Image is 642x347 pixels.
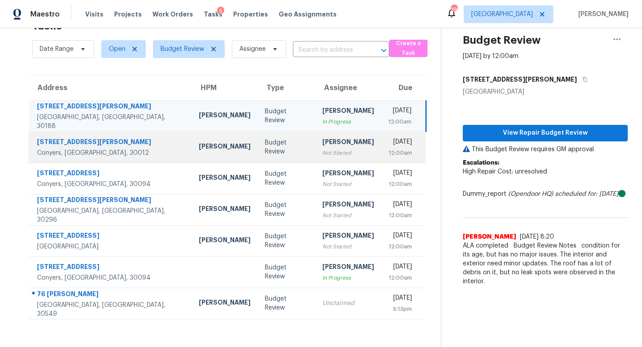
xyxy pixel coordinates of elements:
span: ALA completed. The home is in average condition for its age, but has no major issues. The interio... [463,241,628,286]
span: Maestro [30,10,60,19]
div: [PERSON_NAME] [322,169,374,180]
th: Type [258,75,315,100]
span: Open [109,45,125,54]
span: Projects [114,10,142,19]
div: 12:00am [388,117,412,126]
span: Assignee [239,45,266,54]
th: Due [381,75,426,100]
div: In Progress [322,117,374,126]
span: Budget Review Notes [508,241,582,250]
div: Conyers, [GEOGRAPHIC_DATA], 30094 [37,180,185,189]
button: Open [378,44,390,57]
span: View Repair Budget Review [470,128,621,139]
div: [DATE] [388,231,412,242]
div: [GEOGRAPHIC_DATA] [37,242,185,251]
div: [DATE] [388,106,412,117]
div: [PERSON_NAME] [322,262,374,273]
div: 12:00am [388,149,412,157]
div: In Progress [322,273,374,282]
div: [STREET_ADDRESS][PERSON_NAME] [37,195,185,207]
div: [STREET_ADDRESS] [37,231,185,242]
span: Date Range [40,45,74,54]
div: [DATE] [388,200,412,211]
div: [PERSON_NAME] [199,142,251,153]
div: Not Started [322,211,374,220]
h2: Tasks [32,21,62,30]
div: Budget Review [265,294,308,312]
span: Work Orders [152,10,193,19]
h2: Budget Review [463,36,541,45]
span: Visits [85,10,103,19]
th: Address [29,75,192,100]
b: Escalations: [463,160,499,166]
div: Budget Review [265,138,308,156]
div: [STREET_ADDRESS][PERSON_NAME] [37,102,185,113]
div: Conyers, [GEOGRAPHIC_DATA], 30012 [37,149,185,157]
span: [PERSON_NAME] [463,232,516,241]
div: [STREET_ADDRESS] [37,262,185,273]
div: [GEOGRAPHIC_DATA], [GEOGRAPHIC_DATA], 30296 [37,207,185,224]
div: Not Started [322,180,374,189]
div: [PERSON_NAME] [199,204,251,215]
div: Budget Review [265,169,308,187]
div: 5 [217,7,224,16]
p: This Budget Review requires GM approval [463,145,628,154]
div: [GEOGRAPHIC_DATA], [GEOGRAPHIC_DATA], 30549 [37,301,185,318]
span: [PERSON_NAME] [575,10,629,19]
div: [GEOGRAPHIC_DATA] [463,87,628,96]
div: [PERSON_NAME] [322,106,374,117]
span: Create a Task [394,38,423,59]
div: [PERSON_NAME] [199,111,251,122]
div: [STREET_ADDRESS][PERSON_NAME] [37,137,185,149]
div: [PERSON_NAME] [322,231,374,242]
div: [PERSON_NAME] [199,298,251,309]
i: scheduled for: [DATE] [555,191,618,197]
div: Budget Review [265,201,308,219]
i: (Opendoor HQ) [508,191,553,197]
div: [PERSON_NAME] [199,173,251,184]
div: Budget Review [265,263,308,281]
div: 12:00am [388,180,412,189]
h5: [STREET_ADDRESS][PERSON_NAME] [463,75,577,84]
div: Budget Review [265,232,308,250]
th: Assignee [315,75,381,100]
button: Create a Task [389,40,428,57]
div: [DATE] [388,169,412,180]
div: [DATE] [388,293,412,305]
div: [DATE] [388,262,412,273]
button: Copy Address [577,71,589,87]
div: [DATE] by 12:00am [463,52,519,61]
div: 12:00am [388,211,412,220]
div: Unclaimed [322,299,374,308]
span: [DATE] 8:20 [520,234,554,240]
span: Properties [233,10,268,19]
div: Not Started [322,149,374,157]
div: [GEOGRAPHIC_DATA], [GEOGRAPHIC_DATA], 30188 [37,113,185,131]
div: Dummy_report [463,190,628,198]
div: 76 [PERSON_NAME] [37,289,185,301]
div: 5:13pm [388,305,412,314]
button: View Repair Budget Review [463,125,628,141]
input: Search by address [293,43,364,57]
div: Budget Review [265,107,308,125]
div: [DATE] [388,137,412,149]
span: Budget Review [160,45,204,54]
div: Conyers, [GEOGRAPHIC_DATA], 30094 [37,273,185,282]
span: Geo Assignments [279,10,337,19]
div: [PERSON_NAME] [199,235,251,247]
div: 39 [451,5,457,14]
span: High Repair Cost: unresolved [463,169,547,175]
span: [GEOGRAPHIC_DATA] [471,10,533,19]
span: Tasks [204,11,222,17]
div: 12:00am [388,273,412,282]
div: Not Started [322,242,374,251]
div: [PERSON_NAME] [322,200,374,211]
th: HPM [192,75,258,100]
div: [STREET_ADDRESS] [37,169,185,180]
div: 12:00am [388,242,412,251]
div: [PERSON_NAME] [322,137,374,149]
